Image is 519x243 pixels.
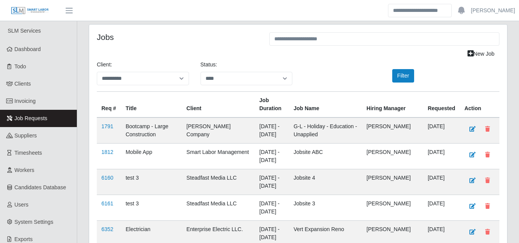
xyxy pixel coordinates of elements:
label: Status: [201,61,217,69]
th: Client [182,92,255,118]
a: [PERSON_NAME] [471,7,515,15]
span: SLM Services [8,28,41,34]
td: [PERSON_NAME] [362,195,423,221]
td: test 3 [121,169,182,195]
td: [PERSON_NAME] [362,169,423,195]
a: New Job [463,47,499,61]
a: 6160 [101,175,113,181]
td: [PERSON_NAME] [362,117,423,144]
td: Steadfast Media LLC [182,195,255,221]
td: Bootcamp - Large Construction [121,117,182,144]
span: Exports [15,236,33,242]
td: [DATE] [423,117,460,144]
td: [DATE] - [DATE] [255,169,289,195]
h4: Jobs [97,32,258,42]
td: [DATE] - [DATE] [255,195,289,221]
td: [DATE] [423,144,460,169]
td: Smart Labor Management [182,144,255,169]
a: 1812 [101,149,113,155]
a: 6161 [101,200,113,207]
label: Client: [97,61,112,69]
span: System Settings [15,219,53,225]
td: [DATE] - [DATE] [255,144,289,169]
th: Req # [97,92,121,118]
td: test 3 [121,195,182,221]
a: 1791 [101,123,113,129]
span: Users [15,202,29,208]
span: Invoicing [15,98,36,104]
td: [DATE] - [DATE] [255,117,289,144]
td: [PERSON_NAME] [362,144,423,169]
span: Workers [15,167,35,173]
span: Todo [15,63,26,69]
input: Search [388,4,452,17]
td: Jobsite 4 [289,169,362,195]
td: Jobsite 3 [289,195,362,221]
td: [DATE] [423,169,460,195]
td: [PERSON_NAME] Company [182,117,255,144]
span: Dashboard [15,46,41,52]
th: Job Name [289,92,362,118]
button: Filter [392,69,414,83]
th: Requested [423,92,460,118]
td: Mobile App [121,144,182,169]
span: Job Requests [15,115,48,121]
span: Timesheets [15,150,42,156]
td: G-L - Holiday - Education - Unapplied [289,117,362,144]
a: 6352 [101,226,113,232]
th: Action [460,92,499,118]
span: Candidates Database [15,184,66,190]
span: Suppliers [15,132,37,139]
th: Job Duration [255,92,289,118]
td: Jobsite ABC [289,144,362,169]
img: SLM Logo [11,7,49,15]
span: Clients [15,81,31,87]
td: [DATE] [423,195,460,221]
td: Steadfast Media LLC [182,169,255,195]
th: Title [121,92,182,118]
th: Hiring Manager [362,92,423,118]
